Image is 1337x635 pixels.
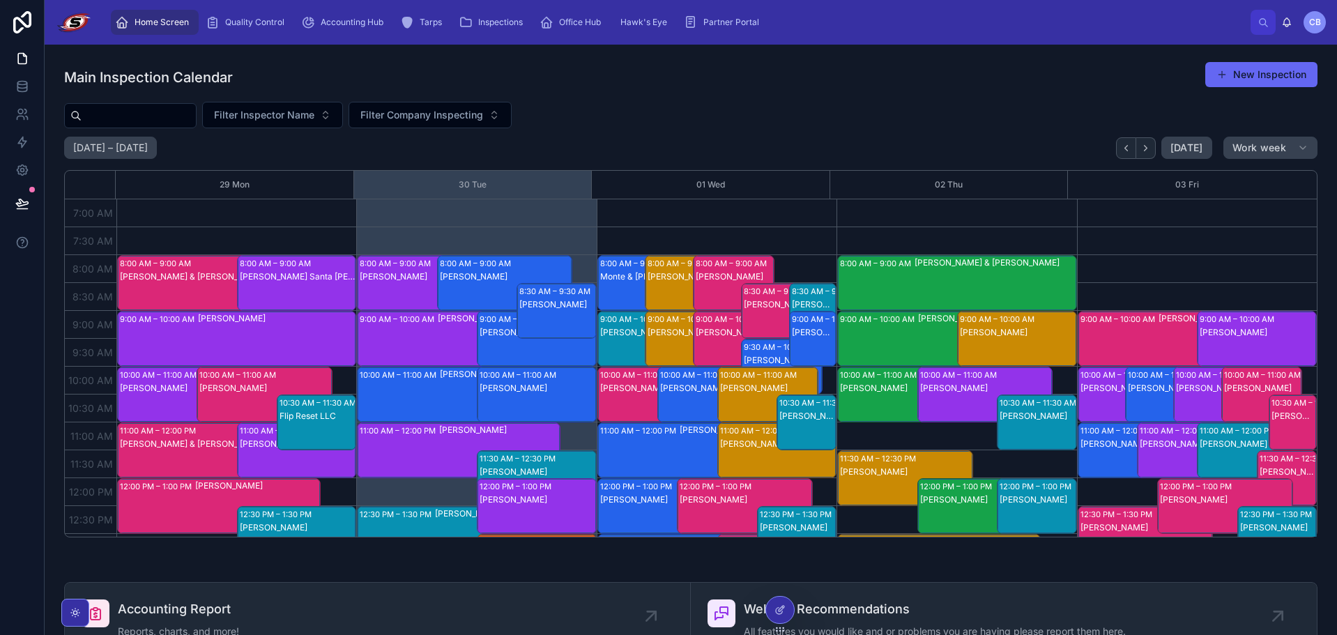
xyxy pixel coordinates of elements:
[598,312,678,366] div: 9:00 AM – 10:00 AM[PERSON_NAME] Office
[238,423,356,477] div: 11:00 AM – 12:00 PM[PERSON_NAME] & [PERSON_NAME]
[1080,438,1178,450] div: [PERSON_NAME]
[744,599,1126,619] span: Website Recommendations
[1138,423,1238,477] div: 11:00 AM – 12:00 PM[PERSON_NAME]
[358,256,492,310] div: 8:00 AM – 9:00 AM[PERSON_NAME]
[69,263,116,275] span: 8:00 AM
[718,367,818,422] div: 10:00 AM – 11:00 AM[PERSON_NAME]
[480,452,559,466] div: 11:30 AM – 12:30 PM
[792,327,836,338] div: [PERSON_NAME]
[480,535,551,549] div: 1:00 PM – 2:00 PM
[535,10,611,35] a: Office Hub
[779,411,835,422] div: [PERSON_NAME]
[600,257,675,270] div: 8:00 AM – 9:00 AM
[440,271,572,282] div: [PERSON_NAME]
[480,480,555,494] div: 12:00 PM – 1:00 PM
[790,312,836,366] div: 9:00 AM – 10:00 AM[PERSON_NAME]
[440,257,514,270] div: 8:00 AM – 9:00 AM
[1174,367,1254,422] div: 10:00 AM – 11:00 AM[PERSON_NAME]
[600,480,675,494] div: 12:00 PM – 1:00 PM
[1080,522,1212,533] div: [PERSON_NAME]
[202,102,343,128] button: Select Button
[120,312,198,326] div: 9:00 AM – 10:00 AM
[73,141,148,155] h2: [DATE] – [DATE]
[718,423,836,477] div: 11:00 AM – 12:00 PM[PERSON_NAME]
[696,171,725,199] div: 01 Wed
[360,312,438,326] div: 9:00 AM – 10:00 AM
[240,424,319,438] div: 11:00 AM – 12:00 PM
[744,299,821,310] div: [PERSON_NAME] & [PERSON_NAME]
[600,383,698,394] div: [PERSON_NAME]
[694,256,774,310] div: 8:00 AM – 9:00 AM[PERSON_NAME]
[1000,396,1080,410] div: 10:30 AM – 11:30 AM
[280,396,360,410] div: 10:30 AM – 11:30 AM
[600,424,680,438] div: 11:00 AM – 12:00 PM
[238,256,356,310] div: 8:00 AM – 9:00 AM[PERSON_NAME] Santa [PERSON_NAME]
[1078,312,1281,366] div: 9:00 AM – 10:00 AM[PERSON_NAME]
[64,68,233,87] h1: Main Inspection Calendar
[1260,466,1315,477] div: [PERSON_NAME] & [PERSON_NAME]
[920,368,1000,382] div: 10:00 AM – 11:00 AM
[792,284,866,298] div: 8:30 AM – 9:30 AM
[1078,367,1159,422] div: 10:00 AM – 11:00 AM[PERSON_NAME]
[477,535,596,589] div: 1:00 PM – 2:00 PM
[600,494,732,505] div: [PERSON_NAME]
[396,10,452,35] a: Tarps
[120,424,199,438] div: 11:00 AM – 12:00 PM
[840,452,919,466] div: 11:30 AM – 12:30 PM
[1271,411,1315,422] div: [PERSON_NAME] & [PERSON_NAME]
[118,367,252,422] div: 10:00 AM – 11:00 AM[PERSON_NAME]
[792,312,870,326] div: 9:00 AM – 10:00 AM
[69,346,116,358] span: 9:30 AM
[240,271,356,282] div: [PERSON_NAME] Santa [PERSON_NAME]
[958,312,1076,366] div: 9:00 AM – 10:00 AM[PERSON_NAME]
[1240,507,1315,521] div: 12:30 PM – 1:30 PM
[645,312,726,366] div: 9:00 AM – 10:00 AM[PERSON_NAME]
[297,10,393,35] a: Accounting Hub
[360,424,439,438] div: 11:00 AM – 12:00 PM
[920,383,1052,394] div: [PERSON_NAME]
[477,451,596,505] div: 11:30 AM – 12:30 PM[PERSON_NAME]
[1080,368,1161,382] div: 10:00 AM – 11:00 AM
[1240,522,1315,533] div: [PERSON_NAME]
[358,367,560,422] div: 10:00 AM – 11:00 AM[PERSON_NAME]
[720,535,792,549] div: 1:00 PM – 2:00 PM
[1224,383,1301,394] div: [PERSON_NAME]
[840,383,972,394] div: [PERSON_NAME]
[120,438,319,450] div: [PERSON_NAME] & [PERSON_NAME]
[998,479,1076,533] div: 12:00 PM – 1:00 PM[PERSON_NAME]
[214,108,314,122] span: Filter Inspector Name
[519,284,594,298] div: 8:30 AM – 9:30 AM
[65,374,116,386] span: 10:00 AM
[360,507,435,521] div: 12:30 PM – 1:30 PM
[744,355,821,366] div: [PERSON_NAME]
[195,480,319,491] div: [PERSON_NAME]
[477,479,596,533] div: 12:00 PM – 1:00 PM[PERSON_NAME]
[118,256,320,310] div: 8:00 AM – 9:00 AM[PERSON_NAME] & [PERSON_NAME]
[358,507,560,561] div: 12:30 PM – 1:30 PM[PERSON_NAME]
[1175,171,1199,199] button: 03 Fri
[120,480,195,494] div: 12:00 PM – 1:00 PM
[277,395,356,450] div: 10:30 AM – 11:30 AMFlip Reset LLC
[480,466,595,477] div: [PERSON_NAME]
[760,507,835,521] div: 12:30 PM – 1:30 PM
[360,108,483,122] span: Filter Company Inspecting
[838,312,1040,366] div: 9:00 AM – 10:00 AM[PERSON_NAME]
[104,7,1251,38] div: scrollable content
[70,235,116,247] span: 7:30 AM
[1176,383,1253,394] div: [PERSON_NAME]
[480,368,560,382] div: 10:00 AM – 11:00 AM
[658,367,758,422] div: 10:00 AM – 11:00 AM[PERSON_NAME]
[912,536,1039,547] div: [PERSON_NAME]
[1080,507,1156,521] div: 12:30 PM – 1:30 PM
[915,257,1075,268] div: [PERSON_NAME] & [PERSON_NAME]
[696,271,773,282] div: [PERSON_NAME]
[1200,438,1297,450] div: [PERSON_NAME] and [PERSON_NAME]
[135,17,189,28] span: Home Screen
[742,339,822,394] div: 9:30 AM – 10:30 AM[PERSON_NAME]
[840,312,918,326] div: 9:00 AM – 10:00 AM
[198,313,355,324] div: [PERSON_NAME]
[645,256,726,310] div: 8:00 AM – 9:00 AM[PERSON_NAME]
[613,10,677,35] a: Hawk's Eye
[838,367,972,422] div: 10:00 AM – 11:00 AM[PERSON_NAME]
